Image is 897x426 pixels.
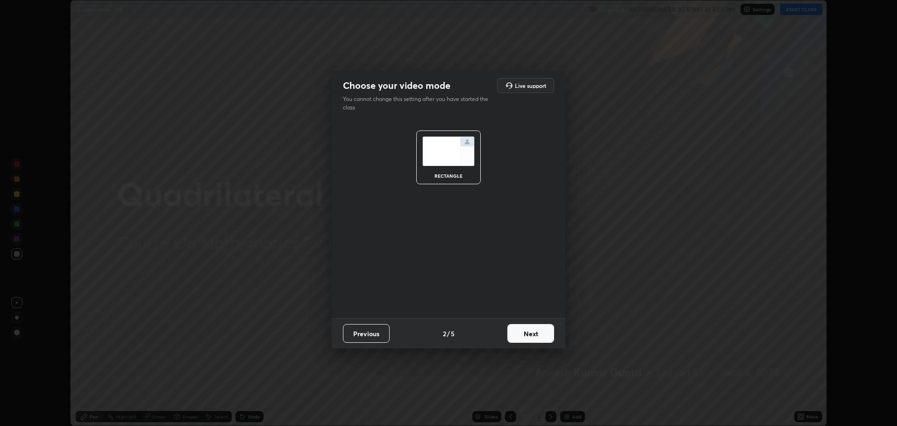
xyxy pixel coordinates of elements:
h4: 2 [443,329,446,339]
h4: 5 [451,329,455,339]
div: rectangle [430,173,467,178]
h4: / [447,329,450,339]
button: Next [507,324,554,343]
h2: Choose your video mode [343,79,450,92]
button: Previous [343,324,390,343]
h5: Live support [515,83,546,88]
p: You cannot change this setting after you have started the class [343,95,494,112]
img: normalScreenIcon.ae25ed63.svg [422,137,475,166]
